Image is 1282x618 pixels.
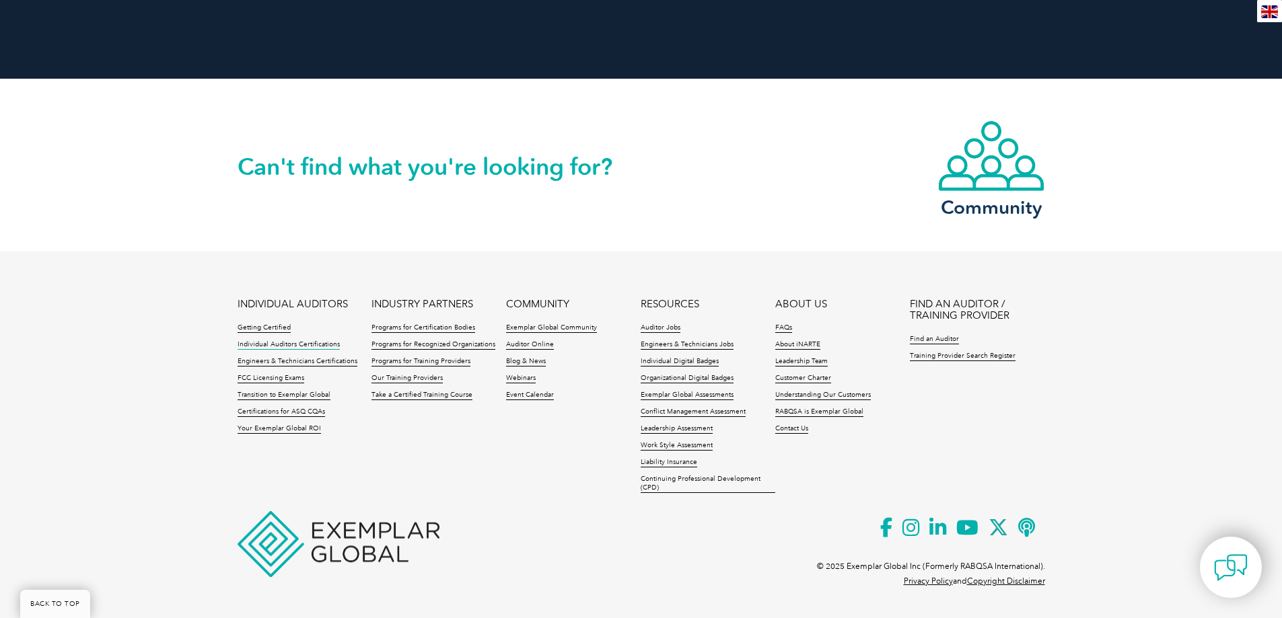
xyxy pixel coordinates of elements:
a: COMMUNITY [506,299,569,310]
a: Work Style Assessment [641,441,713,451]
a: Find an Auditor [910,335,959,344]
a: Continuing Professional Development (CPD) [641,475,775,493]
a: Your Exemplar Global ROI [238,424,321,434]
a: Programs for Certification Bodies [371,323,475,333]
a: Copyright Disclaimer [967,576,1045,586]
a: Engineers & Technicians Certifications [238,357,357,366]
a: Contact Us [775,424,808,434]
h3: Community [937,199,1045,216]
a: Individual Digital Badges [641,357,719,366]
a: Customer Charter [775,374,831,383]
p: © 2025 Exemplar Global Inc (Formerly RABQSA International). [817,559,1045,574]
a: INDIVIDUAL AUDITORS [238,299,348,310]
a: BACK TO TOP [20,590,90,618]
a: Engineers & Technicians Jobs [641,340,734,350]
a: Auditor Online [506,340,554,350]
a: Auditor Jobs [641,323,680,333]
a: Liability Insurance [641,458,697,467]
a: Our Training Providers [371,374,443,383]
a: Privacy Policy [904,576,953,586]
a: INDUSTRY PARTNERS [371,299,473,310]
h2: Can't find what you're looking for? [238,156,641,178]
a: Understanding Our Customers [775,391,871,400]
a: RESOURCES [641,299,699,310]
a: Leadership Team [775,357,828,366]
a: Exemplar Global Assessments [641,391,734,400]
a: Leadership Assessment [641,424,713,434]
a: FIND AN AUDITOR / TRAINING PROVIDER [910,299,1044,321]
a: Training Provider Search Register [910,352,1016,361]
a: Event Calendar [506,391,554,400]
a: About iNARTE [775,340,820,350]
img: Exemplar Global [238,511,439,577]
a: Take a Certified Training Course [371,391,472,400]
img: en [1261,5,1278,18]
a: ABOUT US [775,299,827,310]
a: Organizational Digital Badges [641,374,734,383]
a: FAQs [775,323,792,333]
p: and [904,574,1045,588]
a: Programs for Recognized Organizations [371,340,495,350]
a: Webinars [506,374,536,383]
a: Conflict Management Assessment [641,408,746,417]
img: contact-chat.png [1214,551,1248,584]
a: Certifications for ASQ CQAs [238,408,325,417]
a: RABQSA is Exemplar Global [775,408,863,417]
a: Getting Certified [238,323,291,333]
a: Individual Auditors Certifications [238,340,340,350]
a: Exemplar Global Community [506,323,597,333]
a: Community [937,120,1045,216]
a: Blog & News [506,357,546,366]
img: icon-community.webp [937,120,1045,192]
a: FCC Licensing Exams [238,374,304,383]
a: Transition to Exemplar Global [238,391,330,400]
a: Programs for Training Providers [371,357,470,366]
